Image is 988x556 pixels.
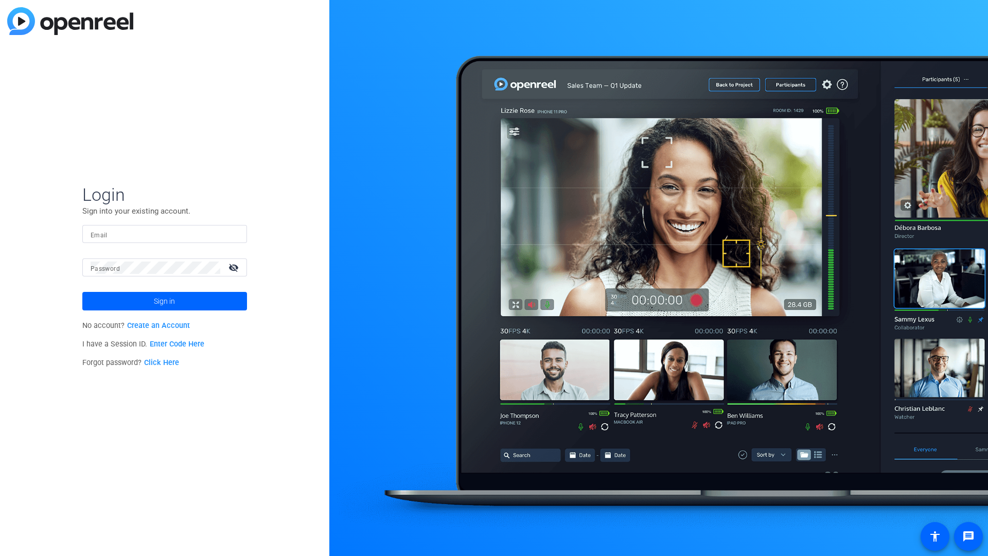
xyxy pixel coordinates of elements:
p: Sign into your existing account. [82,205,247,217]
span: Sign in [154,288,175,314]
span: Forgot password? [82,358,179,367]
span: I have a Session ID. [82,340,204,349]
span: Login [82,184,247,205]
button: Sign in [82,292,247,310]
input: Enter Email Address [91,228,239,240]
mat-icon: visibility_off [222,260,247,275]
img: blue-gradient.svg [7,7,133,35]
mat-label: Email [91,232,108,239]
span: No account? [82,321,190,330]
a: Create an Account [127,321,190,330]
mat-label: Password [91,265,120,272]
a: Click Here [144,358,179,367]
a: Enter Code Here [150,340,204,349]
mat-icon: accessibility [929,530,941,543]
mat-icon: message [962,530,975,543]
